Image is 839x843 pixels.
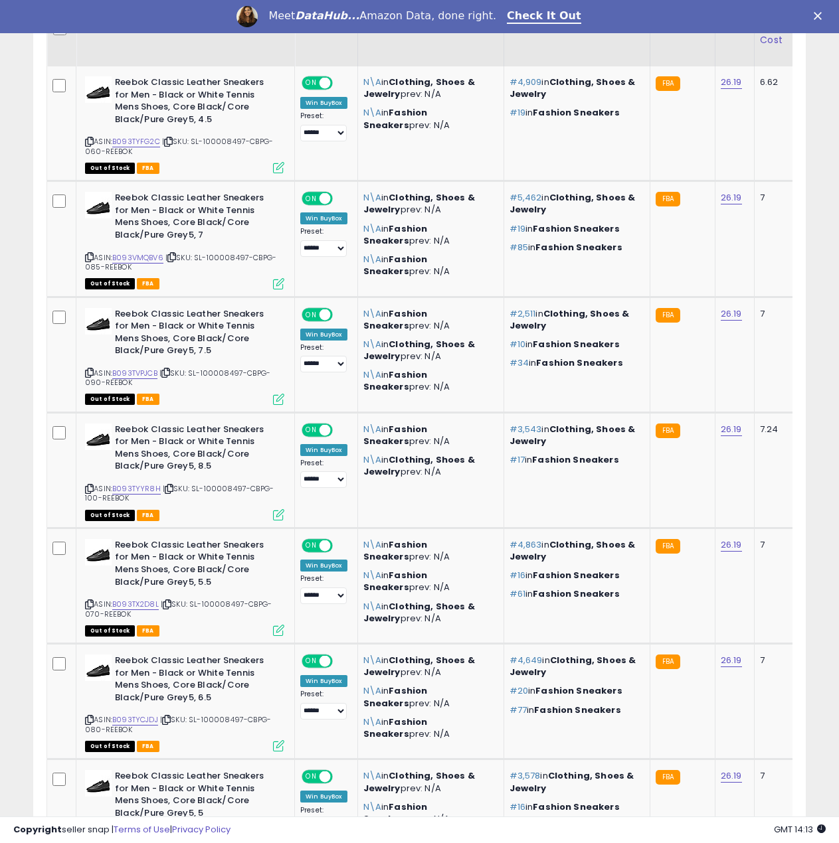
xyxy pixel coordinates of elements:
p: in prev: N/A [363,339,494,362]
img: 31we0MGAPlL._SL40_.jpg [85,654,112,681]
div: ASIN: [85,423,284,519]
b: Reebok Classic Leather Sneakers for Men - Black or White Tennis Mens Shoes, Core Black/Core Black... [115,308,276,360]
span: 2025-10-7 14:13 GMT [774,823,826,836]
small: FBA [656,539,680,554]
span: N\A [363,76,381,88]
span: N\A [363,368,381,381]
div: 7 [760,770,806,782]
span: Fashion Sneakers [534,704,620,716]
div: ASIN: [85,308,284,404]
a: 26.19 [721,654,742,667]
span: FBA [137,510,159,521]
span: N\A [363,684,381,697]
span: ON [303,78,320,89]
p: in prev: N/A [363,369,494,393]
span: #34 [510,356,529,369]
span: Clothing, Shoes & Jewelry [363,191,475,216]
span: N\A [363,801,381,813]
div: Preset: [300,690,347,720]
div: Preset: [300,343,347,373]
span: Fashion Sneakers [535,684,622,697]
b: Reebok Classic Leather Sneakers for Men - Black or White Tennis Mens Shoes, Core Black/Core Black... [115,423,276,476]
i: DataHub... [295,9,359,22]
span: #19 [510,222,525,235]
span: N\A [363,222,381,235]
span: | SKU: SL-100008497-CBPG-060-REEBOK [85,136,273,156]
span: Fashion Sneakers [532,453,618,466]
span: Fashion Sneakers [533,338,619,350]
span: ON [303,193,320,204]
span: FBA [137,741,159,752]
div: Win BuyBox [300,97,347,109]
small: FBA [656,654,680,669]
span: Clothing, Shoes & Jewelry [363,453,475,478]
b: Reebok Classic Leather Sneakers for Men - Black or White Tennis Mens Shoes, Core Black/Core Black... [115,654,276,707]
span: Fashion Sneakers [363,106,428,131]
p: in prev: N/A [363,308,494,332]
a: B093TX2D8L [112,599,159,610]
img: 31we0MGAPlL._SL40_.jpg [85,539,112,566]
strong: Copyright [13,823,62,836]
p: in [510,654,640,678]
span: N\A [363,716,381,728]
span: N\A [363,191,381,204]
span: Fashion Sneakers [363,538,428,563]
a: 26.19 [721,307,742,321]
span: Fashion Sneakers [533,587,619,600]
span: Fashion Sneakers [363,684,428,709]
small: FBA [656,76,680,91]
div: ASIN: [85,654,284,750]
span: All listings that are currently out of stock and unavailable for purchase on Amazon [85,625,135,637]
span: ON [303,540,320,552]
span: Fashion Sneakers [363,253,428,277]
span: #3,578 [510,769,541,782]
p: in prev: N/A [363,570,494,593]
span: Clothing, Shoes & Jewelry [363,654,475,678]
span: #19 [510,106,525,119]
span: OFF [331,771,352,783]
span: Clothing, Shoes & Jewelry [510,769,634,794]
span: #20 [510,684,528,697]
span: N\A [363,453,381,466]
img: 31we0MGAPlL._SL40_.jpg [85,308,112,335]
span: FBA [137,394,159,405]
img: Profile image for Georgie [236,6,258,27]
p: in [510,685,640,697]
a: B093TYCJDJ [112,714,158,726]
img: 31we0MGAPlL._SL40_.jpg [85,770,112,797]
p: in [510,76,640,100]
p: in prev: N/A [363,539,494,563]
span: Fashion Sneakers [363,423,428,447]
span: All listings that are currently out of stock and unavailable for purchase on Amazon [85,394,135,405]
span: #4,649 [510,654,543,666]
span: N\A [363,253,381,266]
span: Fashion Sneakers [363,801,428,825]
p: in [510,357,640,369]
span: Clothing, Shoes & Jewelry [510,307,630,332]
div: Close [814,12,827,20]
p: in [510,770,640,794]
p: in prev: N/A [363,770,494,794]
span: Fashion Sneakers [535,241,622,254]
span: Clothing, Shoes & Jewelry [510,538,636,563]
span: #5,462 [510,191,542,204]
span: N\A [363,307,381,320]
span: FBA [137,163,159,174]
small: FBA [656,770,680,785]
span: | SKU: SL-100008497-CBPG-080-REEBOK [85,714,271,734]
p: in [510,801,640,813]
span: FBA [137,625,159,637]
span: Clothing, Shoes & Jewelry [510,191,636,216]
span: Clothing, Shoes & Jewelry [363,600,475,625]
p: in prev: N/A [363,654,494,678]
span: #16 [510,569,525,581]
span: Fashion Sneakers [533,801,619,813]
img: 31we0MGAPlL._SL40_.jpg [85,76,112,103]
span: OFF [331,540,352,552]
p: in prev: N/A [363,801,494,825]
span: ON [303,656,320,667]
a: 26.19 [721,423,742,436]
span: #2,511 [510,307,536,320]
div: 7 [760,539,806,551]
span: N\A [363,538,381,551]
